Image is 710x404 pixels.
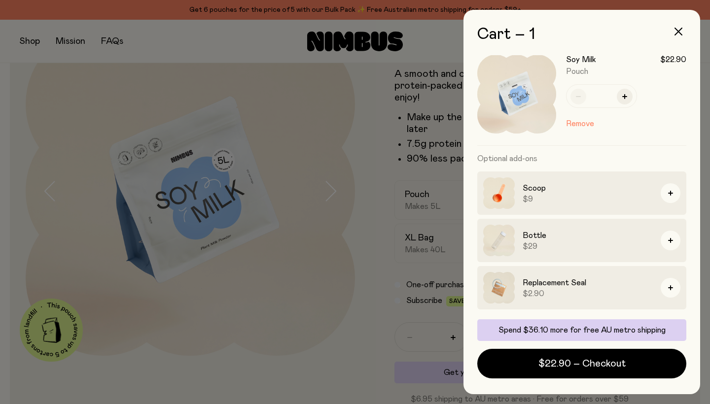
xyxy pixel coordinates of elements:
h3: Optional add-ons [477,146,686,171]
button: Remove [566,118,594,130]
span: $9 [523,194,653,204]
p: Spend $36.10 more for free AU metro shipping [483,325,680,335]
h3: Bottle [523,230,653,241]
span: $22.90 [660,55,686,65]
span: $22.90 – Checkout [538,357,626,370]
h3: Replacement Seal [523,277,653,289]
h2: Cart – 1 [477,26,686,43]
span: $29 [523,241,653,251]
button: $22.90 – Checkout [477,349,686,378]
span: $2.90 [523,289,653,299]
h3: Soy Milk [566,55,596,65]
span: Pouch [566,67,588,75]
h3: Scoop [523,182,653,194]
